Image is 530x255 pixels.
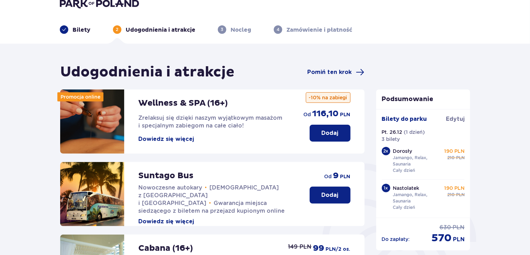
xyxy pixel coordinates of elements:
[138,184,202,191] span: Nowoczesne autokary
[308,68,365,76] a: Pomiń ten krok
[324,173,332,180] span: od
[340,111,351,118] span: PLN
[440,224,451,231] span: 630
[447,192,455,198] span: 210
[138,243,193,254] p: Cabana (16+)
[333,170,339,181] span: 9
[57,92,103,101] div: Promocja online
[310,125,351,142] button: Dodaj
[205,184,207,191] span: •
[382,236,410,243] p: Do zapłaty :
[393,155,442,167] p: Jamango, Relax, Saunaria
[138,218,194,225] button: Dowiedz się więcej
[340,173,351,180] span: PLN
[393,185,419,192] p: Nastolatek
[393,148,412,155] p: Dorosły
[116,26,119,33] p: 2
[274,25,352,34] div: 4Zamówienie i płatność
[60,25,90,34] div: Bilety
[447,155,455,161] span: 210
[138,98,228,108] p: Wellness & SPA (16+)
[446,115,465,123] span: Edytuj
[382,184,390,192] div: 1 x
[453,224,465,231] span: PLN
[231,26,251,34] p: Nocleg
[308,68,352,76] span: Pomiń ten krok
[304,111,311,118] span: od
[444,185,465,192] p: 190 PLN
[209,200,211,207] span: •
[288,243,312,251] p: 149 PLN
[306,92,351,103] p: -10% na zabiegi
[393,167,415,174] p: Cały dzień
[60,63,234,81] h1: Udogodnienia i atrakcje
[326,246,351,253] span: PLN /2 os.
[138,170,194,181] p: Suntago Bus
[310,187,351,204] button: Dodaj
[138,184,279,206] span: [DEMOGRAPHIC_DATA] z [GEOGRAPHIC_DATA] i [GEOGRAPHIC_DATA]
[313,108,339,119] span: 116,10
[404,129,425,136] p: ( 1 dzień )
[218,25,251,34] div: 3Nocleg
[382,147,390,155] div: 2 x
[322,129,339,137] p: Dodaj
[60,162,124,226] img: attraction
[72,26,90,34] p: Bilety
[382,129,403,136] p: Pt. 26.12
[456,155,465,161] span: PLN
[456,192,465,198] span: PLN
[322,191,339,199] p: Dodaj
[453,236,465,243] span: PLN
[313,243,324,254] span: 99
[113,25,195,34] div: 2Udogodnienia i atrakcje
[382,115,427,123] p: Bilety do parku
[138,135,194,143] button: Dowiedz się więcej
[431,231,452,245] span: 570
[393,192,442,204] p: Jamango, Relax, Saunaria
[376,95,471,104] p: Podsumowanie
[444,148,465,155] p: 190 PLN
[60,89,124,154] img: attraction
[221,26,223,33] p: 3
[277,26,279,33] p: 4
[393,204,415,211] p: Cały dzień
[286,26,352,34] p: Zamówienie i płatność
[126,26,195,34] p: Udogodnienia i atrakcje
[138,114,282,129] span: Zrelaksuj się dzięki naszym wyjątkowym masażom i specjalnym zabiegom na całe ciało!
[382,136,400,143] p: 3 bilety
